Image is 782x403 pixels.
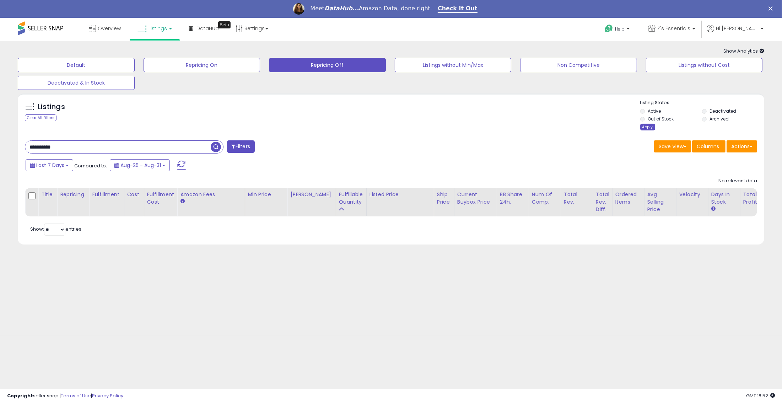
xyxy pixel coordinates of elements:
[127,191,141,198] div: Cost
[711,191,737,206] div: Days In Stock
[120,162,161,169] span: Aug-25 - Aug-31
[743,191,769,206] div: Total Profit
[457,191,494,206] div: Current Buybox Price
[370,191,431,198] div: Listed Price
[41,191,54,198] div: Title
[227,140,255,153] button: Filters
[604,24,613,33] i: Get Help
[768,6,776,11] div: Close
[692,140,726,152] button: Columns
[500,191,526,206] div: BB Share 24h.
[38,102,65,112] h5: Listings
[727,140,757,152] button: Actions
[648,116,674,122] label: Out of Stock
[144,58,260,72] button: Repricing On
[248,191,284,198] div: Min Price
[147,191,174,206] div: Fulfillment Cost
[697,143,719,150] span: Columns
[647,191,673,213] div: Avg Selling Price
[324,5,359,12] i: DataHub...
[710,116,729,122] label: Archived
[183,18,224,39] a: DataHub
[438,5,478,13] a: Check It Out
[18,58,135,72] button: Default
[180,191,242,198] div: Amazon Fees
[599,19,637,41] a: Help
[640,124,655,130] div: Apply
[132,18,177,39] a: Listings
[269,58,386,72] button: Repricing Off
[643,18,701,41] a: Z's Essentials
[98,25,121,32] span: Overview
[92,191,121,198] div: Fulfillment
[707,25,764,41] a: Hi [PERSON_NAME]
[339,191,363,206] div: Fulfillable Quantity
[395,58,512,72] button: Listings without Min/Max
[18,76,135,90] button: Deactivated & In Stock
[110,159,170,171] button: Aug-25 - Aug-31
[710,108,736,114] label: Deactivated
[26,159,73,171] button: Last 7 Days
[437,191,451,206] div: Ship Price
[36,162,64,169] span: Last 7 Days
[640,100,764,106] p: Listing States:
[532,191,558,206] div: Num of Comp.
[654,140,691,152] button: Save View
[596,191,609,213] div: Total Rev. Diff.
[657,25,690,32] span: Z's Essentials
[180,198,184,205] small: Amazon Fees.
[30,226,81,232] span: Show: entries
[564,191,590,206] div: Total Rev.
[646,58,763,72] button: Listings without Cost
[716,25,759,32] span: Hi [PERSON_NAME]
[310,5,432,12] div: Meet Amazon Data, done right.
[723,48,764,54] span: Show Analytics
[149,25,167,32] span: Listings
[230,18,274,39] a: Settings
[293,3,304,15] img: Profile image for Georgie
[290,191,333,198] div: [PERSON_NAME]
[711,206,716,212] small: Days In Stock.
[615,191,641,206] div: Ordered Items
[615,26,625,32] span: Help
[520,58,637,72] button: Non Competitive
[74,162,107,169] span: Compared to:
[25,114,56,121] div: Clear All Filters
[218,21,231,28] div: Tooltip anchor
[718,178,757,184] div: No relevant data
[60,191,86,198] div: Repricing
[83,18,126,39] a: Overview
[648,108,661,114] label: Active
[679,191,705,198] div: Velocity
[196,25,219,32] span: DataHub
